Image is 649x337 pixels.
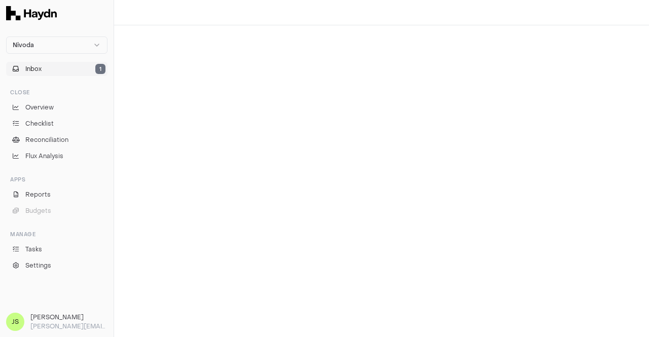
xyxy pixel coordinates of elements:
div: Apps [6,171,107,188]
a: Tasks [6,242,107,256]
span: Inbox [25,64,42,73]
span: Reconciliation [25,135,68,144]
span: Tasks [25,245,42,254]
span: Settings [25,261,51,270]
span: Reports [25,190,51,199]
a: Reconciliation [6,133,107,147]
button: Inbox1 [6,62,107,76]
span: Nivoda [13,41,34,49]
span: JS [6,313,24,331]
a: Flux Analysis [6,149,107,163]
a: Settings [6,258,107,273]
div: Manage [6,226,107,242]
div: Close [6,84,107,100]
button: Budgets [6,204,107,218]
a: Checklist [6,117,107,131]
button: Nivoda [6,36,107,54]
h3: [PERSON_NAME] [30,313,107,322]
img: Haydn Logo [6,6,57,20]
a: Reports [6,188,107,202]
span: Flux Analysis [25,152,63,161]
span: Checklist [25,119,54,128]
span: Overview [25,103,54,112]
span: Budgets [25,206,51,215]
a: Overview [6,100,107,115]
p: [PERSON_NAME][EMAIL_ADDRESS][DOMAIN_NAME] [30,322,107,331]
